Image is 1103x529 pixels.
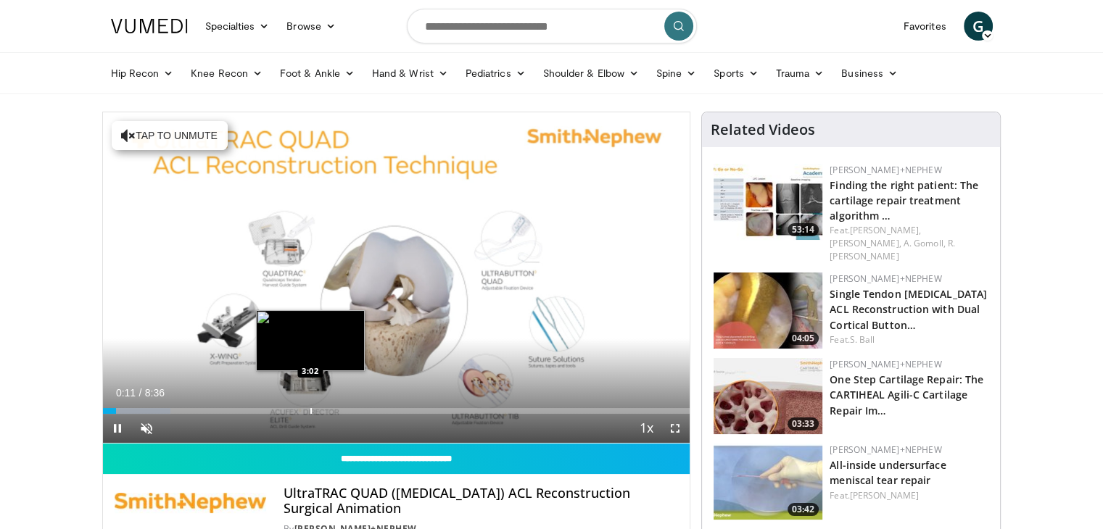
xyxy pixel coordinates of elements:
[661,414,690,443] button: Fullscreen
[711,121,815,138] h4: Related Videos
[830,372,983,417] a: One Step Cartilage Repair: The CARTIHEAL Agili-C Cartilage Repair Im…
[850,489,919,501] a: [PERSON_NAME]
[271,59,363,88] a: Foot & Ankle
[115,486,266,520] img: Smith+Nephew
[788,503,819,516] span: 03:42
[457,59,534,88] a: Pediatrics
[112,121,228,150] button: Tap to unmute
[830,164,941,176] a: [PERSON_NAME]+Nephew
[767,59,833,88] a: Trauma
[833,59,906,88] a: Business
[714,164,822,240] img: 2894c166-06ea-43da-b75e-3312627dae3b.150x105_q85_crop-smart_upscale.jpg
[850,333,875,346] a: S. Ball
[103,112,690,443] video-js: Video Player
[116,387,136,399] span: 0:11
[103,414,132,443] button: Pause
[830,489,988,502] div: Feat.
[714,164,822,240] a: 53:14
[830,178,978,222] a: Finding the right patient: The cartilage repair treatment algorithm …
[788,417,819,430] span: 03:33
[904,237,946,249] a: A. Gomoll,
[103,408,690,414] div: Progress Bar
[132,414,161,443] button: Unmute
[714,443,822,520] img: 02c34c8e-0ce7-40b9-85e3-cdd59c0970f9.150x105_q85_crop-smart_upscale.jpg
[705,59,767,88] a: Sports
[830,224,988,263] div: Feat.
[714,272,822,349] a: 04:05
[788,332,819,345] span: 04:05
[284,486,678,517] h4: UltraTRAC QUAD ([MEDICAL_DATA]) ACL Reconstruction Surgical Animation
[830,458,946,487] a: All-inside undersurface meniscal tear repair
[830,237,901,249] a: [PERSON_NAME],
[407,9,697,43] input: Search topics, interventions
[139,387,142,399] span: /
[278,12,344,41] a: Browse
[714,358,822,434] img: 781f413f-8da4-4df1-9ef9-bed9c2d6503b.150x105_q85_crop-smart_upscale.jpg
[145,387,165,399] span: 8:36
[197,12,278,41] a: Specialties
[895,12,955,41] a: Favorites
[256,310,365,371] img: image.jpeg
[830,333,988,346] div: Feat.
[788,223,819,236] span: 53:14
[830,272,941,285] a: [PERSON_NAME]+Nephew
[830,287,987,331] a: Single Tendon [MEDICAL_DATA] ACL Reconstruction with Dual Cortical Button…
[714,443,822,520] a: 03:42
[102,59,183,88] a: Hip Recon
[830,237,955,262] a: R. [PERSON_NAME]
[850,224,921,236] a: [PERSON_NAME],
[111,19,188,33] img: VuMedi Logo
[830,443,941,456] a: [PERSON_NAME]+Nephew
[648,59,705,88] a: Spine
[830,358,941,370] a: [PERSON_NAME]+Nephew
[714,358,822,434] a: 03:33
[714,272,822,349] img: 47fc3831-2644-4472-a478-590317fb5c48.150x105_q85_crop-smart_upscale.jpg
[534,59,648,88] a: Shoulder & Elbow
[363,59,457,88] a: Hand & Wrist
[182,59,271,88] a: Knee Recon
[632,414,661,443] button: Playback Rate
[964,12,993,41] a: G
